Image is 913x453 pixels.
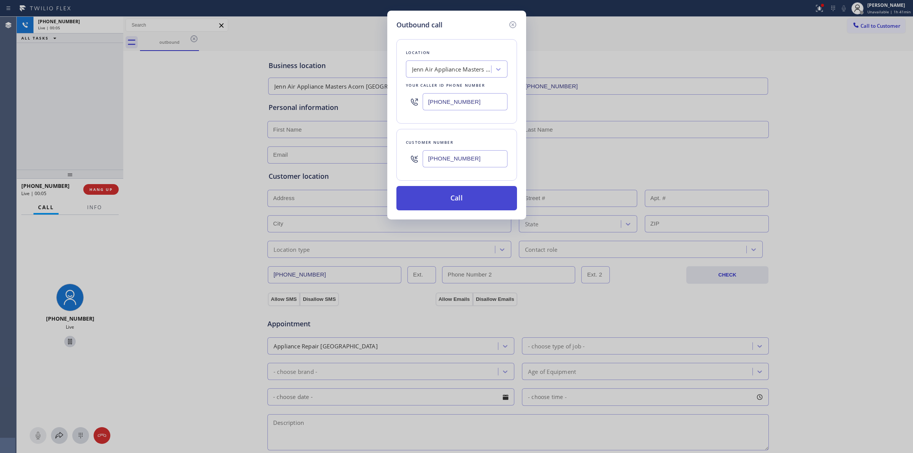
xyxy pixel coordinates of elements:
[423,150,507,167] input: (123) 456-7890
[406,81,507,89] div: Your caller id phone number
[406,49,507,57] div: Location
[396,20,442,30] h5: Outbound call
[406,138,507,146] div: Customer number
[412,65,492,74] div: Jenn Air Appliance Masters Acorn [GEOGRAPHIC_DATA]
[423,93,507,110] input: (123) 456-7890
[396,186,517,210] button: Call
